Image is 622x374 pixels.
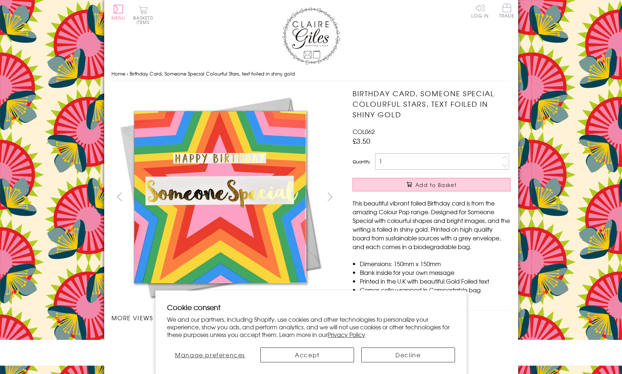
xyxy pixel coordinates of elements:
span: Menu [111,15,126,21]
li: Printed in the U.K with beautiful Gold Foiled text [360,277,511,285]
ul: Carousel Pagination [111,329,338,361]
img: Birthday Card, Someone Special Colourful Stars, text foiled in shiny gold [111,88,329,306]
h3: More views [111,313,338,322]
button: Add to Basket [353,178,511,191]
nav: breadcrumbs [111,66,511,81]
li: Blank inside for your own message [360,268,511,277]
h2: Cookie consent [167,302,455,312]
button: Basket0 items [133,6,153,24]
label: Quantity [353,158,370,165]
li: Carousel Page 1 (Current Slide) [111,329,168,345]
span: › [127,70,128,77]
span: COL062 [353,127,375,136]
button: Decline [361,347,455,362]
p: We and our partners, including Shopify, use cookies and other technologies to personalize your ex... [167,316,455,338]
button: Accept [260,347,354,362]
span: Trade [499,4,515,18]
a: Log In [471,4,489,18]
span: £3.50 [353,136,370,146]
span: Birthday Card, Someone Special Colourful Stars, text foiled in shiny gold [130,70,295,77]
h1: Birthday Card, Someone Special Colourful Stars, text foiled in shiny gold [353,88,511,119]
button: prev [111,188,128,205]
span: 0 items [137,15,153,25]
img: Claire Giles Greetings Cards [282,7,340,65]
span: Add to Basket [415,181,457,188]
button: Menu [111,5,126,20]
a: Home [111,70,125,77]
button: Manage preferences [167,347,253,362]
li: Comes cello wrapped in Compostable bag [360,285,511,294]
a: Trade [499,4,515,19]
li: Dimensions: 150mm x 150mm [360,259,511,268]
span: Manage preferences [175,350,245,359]
a: Privacy Policy [328,330,365,339]
p: This beautiful vibrant foiled Birthday card is from the amazing Colour Pop range. Designed for So... [353,199,511,251]
button: next [322,188,338,205]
